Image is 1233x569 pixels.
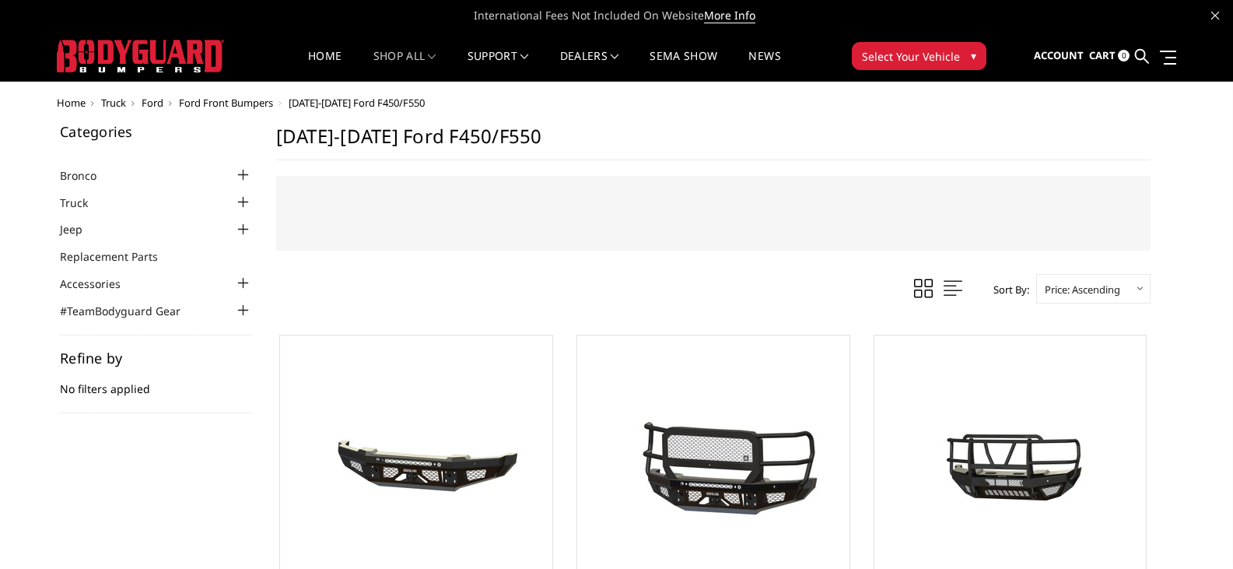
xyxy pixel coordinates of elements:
[101,96,126,110] a: Truck
[60,351,253,413] div: No filters applied
[60,303,200,319] a: #TeamBodyguard Gear
[60,276,140,292] a: Accessories
[748,51,780,81] a: News
[57,96,86,110] a: Home
[852,42,986,70] button: Select Your Vehicle
[1089,35,1130,77] a: Cart 0
[292,413,541,530] img: 2023-2025 Ford F450-550 - FT Series - Base Front Bumper
[308,51,342,81] a: Home
[862,48,960,65] span: Select Your Vehicle
[468,51,529,81] a: Support
[985,278,1029,301] label: Sort By:
[60,221,102,237] a: Jeep
[57,40,224,72] img: BODYGUARD BUMPERS
[373,51,436,81] a: shop all
[60,167,116,184] a: Bronco
[885,402,1134,541] img: 2023-2025 Ford F450-550 - T2 Series - Extreme Front Bumper (receiver or winch)
[60,195,107,211] a: Truck
[289,96,425,110] span: [DATE]-[DATE] Ford F450/F550
[276,125,1151,160] h1: [DATE]-[DATE] Ford F450/F550
[560,51,619,81] a: Dealers
[650,51,717,81] a: SEMA Show
[1034,35,1084,77] a: Account
[60,351,253,365] h5: Refine by
[60,248,177,265] a: Replacement Parts
[1118,50,1130,61] span: 0
[179,96,273,110] a: Ford Front Bumpers
[1089,48,1116,62] span: Cart
[60,125,253,139] h5: Categories
[142,96,163,110] a: Ford
[1034,48,1084,62] span: Account
[971,47,976,64] span: ▾
[704,8,755,23] a: More Info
